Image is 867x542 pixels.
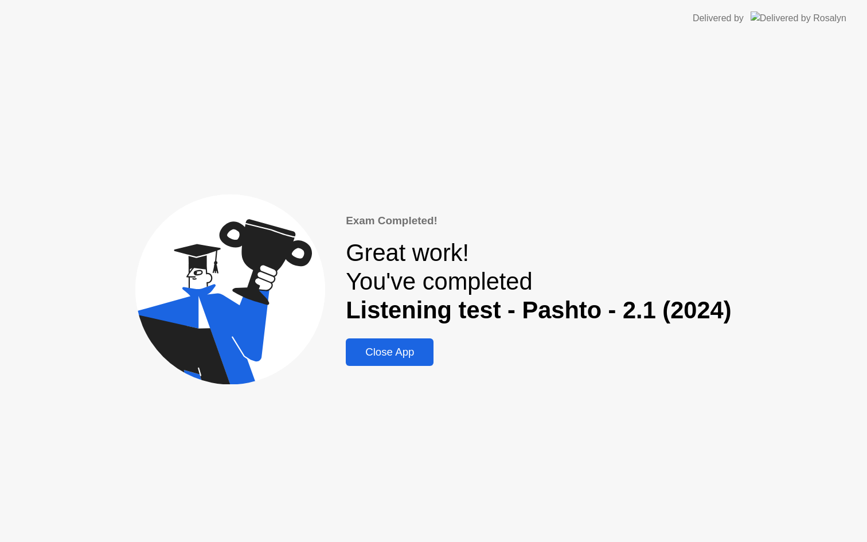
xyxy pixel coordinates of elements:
[693,11,744,25] div: Delivered by
[346,338,433,366] button: Close App
[751,11,846,25] img: Delivered by Rosalyn
[349,346,430,358] div: Close App
[346,213,731,229] div: Exam Completed!
[346,239,731,325] div: Great work! You've completed
[346,297,731,323] b: Listening test - Pashto - 2.1 (2024)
